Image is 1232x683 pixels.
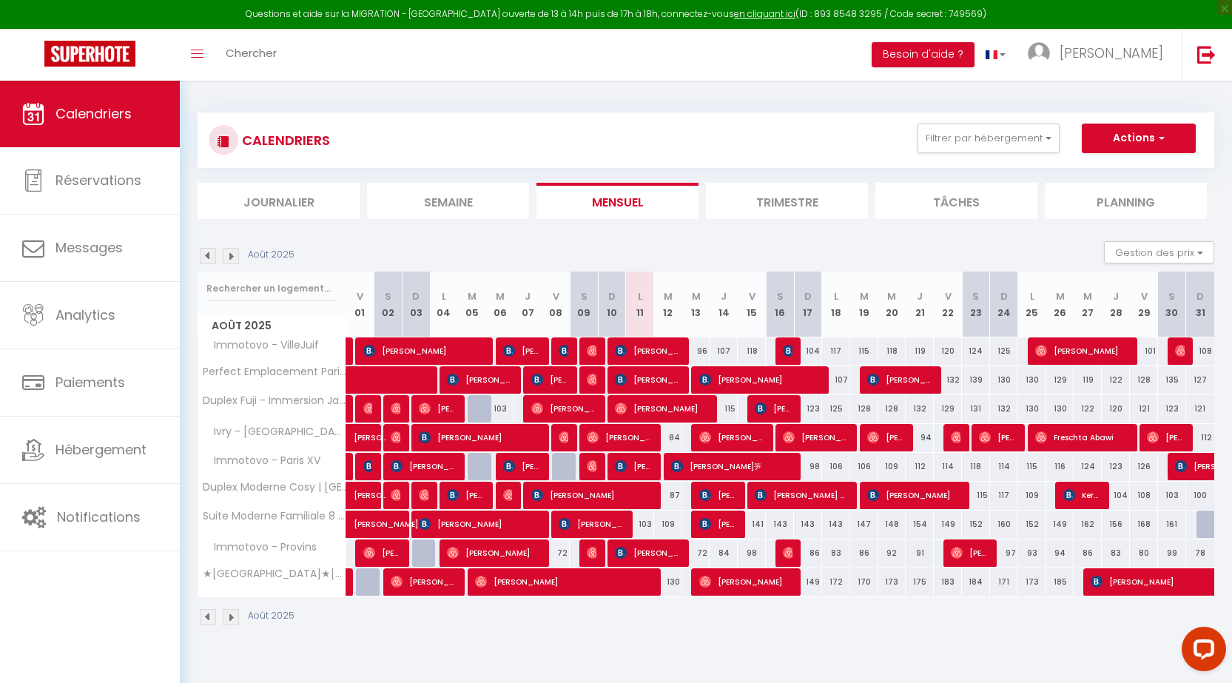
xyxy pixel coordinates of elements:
[531,366,569,394] span: [PERSON_NAME]
[346,482,374,510] a: [PERSON_NAME]
[654,424,682,451] div: 84
[979,423,1017,451] span: [PERSON_NAME]
[55,238,123,257] span: Messages
[878,272,906,337] th: 20
[1102,482,1130,509] div: 104
[198,315,346,337] span: Août 2025
[706,183,868,219] li: Trimestre
[794,272,822,337] th: 17
[934,366,962,394] div: 132
[682,337,710,365] div: 96
[201,568,349,579] span: ★[GEOGRAPHIC_DATA]★[GEOGRAPHIC_DATA]★Chatelet 3min★
[664,289,673,303] abbr: M
[990,453,1018,480] div: 114
[710,539,738,567] div: 84
[1018,568,1046,596] div: 173
[699,568,793,596] span: [PERSON_NAME]
[872,42,975,67] button: Besoin d'aide ?
[626,272,654,337] th: 11
[201,453,324,469] span: Immotovo - Paris XV
[248,609,294,623] p: Août 2025
[962,366,990,394] div: 139
[486,395,514,423] div: 103
[962,453,990,480] div: 118
[1130,366,1158,394] div: 128
[906,511,934,538] div: 154
[867,423,905,451] span: [PERSON_NAME]
[1035,337,1129,365] span: [PERSON_NAME]
[1186,366,1214,394] div: 127
[766,272,794,337] th: 16
[875,183,1037,219] li: Tâches
[906,453,934,480] div: 112
[587,366,596,394] span: [PERSON_NAME]
[615,337,681,365] span: [PERSON_NAME]
[215,29,288,81] a: Chercher
[867,366,933,394] span: [PERSON_NAME]
[419,481,428,509] span: [PERSON_NAME]
[878,395,906,423] div: 128
[671,452,793,480] span: [PERSON_NAME]芛
[559,337,568,365] span: Kouba Divine
[804,289,812,303] abbr: D
[850,337,878,365] div: 115
[710,337,738,365] div: 107
[721,289,727,303] abbr: J
[201,395,349,406] span: Duplex Fuji - Immersion Japonaise - [GEOGRAPHIC_DATA] - Disney
[363,452,373,480] span: [PERSON_NAME]
[906,272,934,337] th: 21
[682,272,710,337] th: 13
[402,272,430,337] th: 03
[738,272,766,337] th: 15
[1175,337,1185,365] span: [PERSON_NAME]
[391,568,457,596] span: [PERSON_NAME]
[906,337,934,365] div: 119
[1130,453,1158,480] div: 126
[850,539,878,567] div: 86
[710,272,738,337] th: 14
[201,539,320,556] span: Immotovo - Provins
[198,183,360,219] li: Journalier
[990,272,1018,337] th: 24
[822,272,850,337] th: 18
[654,568,682,596] div: 130
[587,539,596,567] span: [PERSON_NAME]
[542,272,570,337] th: 08
[749,289,755,303] abbr: V
[475,568,653,596] span: [PERSON_NAME]
[1060,44,1163,62] span: [PERSON_NAME]
[536,183,699,219] li: Mensuel
[503,452,541,480] span: [PERSON_NAME]
[598,272,626,337] th: 10
[1130,272,1158,337] th: 29
[850,453,878,480] div: 106
[934,453,962,480] div: 114
[934,337,962,365] div: 120
[419,394,457,423] span: [PERSON_NAME]
[878,453,906,480] div: 109
[699,481,737,509] span: [PERSON_NAME]
[1018,453,1046,480] div: 115
[1130,511,1158,538] div: 168
[906,568,934,596] div: 175
[990,366,1018,394] div: 130
[934,395,962,423] div: 129
[412,289,420,303] abbr: D
[822,539,850,567] div: 83
[226,45,277,61] span: Chercher
[972,289,979,303] abbr: S
[990,568,1018,596] div: 171
[860,289,869,303] abbr: M
[1102,453,1130,480] div: 123
[738,511,766,538] div: 141
[1083,289,1092,303] abbr: M
[850,272,878,337] th: 19
[794,337,822,365] div: 104
[1102,539,1130,567] div: 83
[587,423,653,451] span: [PERSON_NAME]
[990,539,1018,567] div: 97
[692,289,701,303] abbr: M
[1158,395,1186,423] div: 123
[1102,272,1130,337] th: 28
[542,539,570,567] div: 72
